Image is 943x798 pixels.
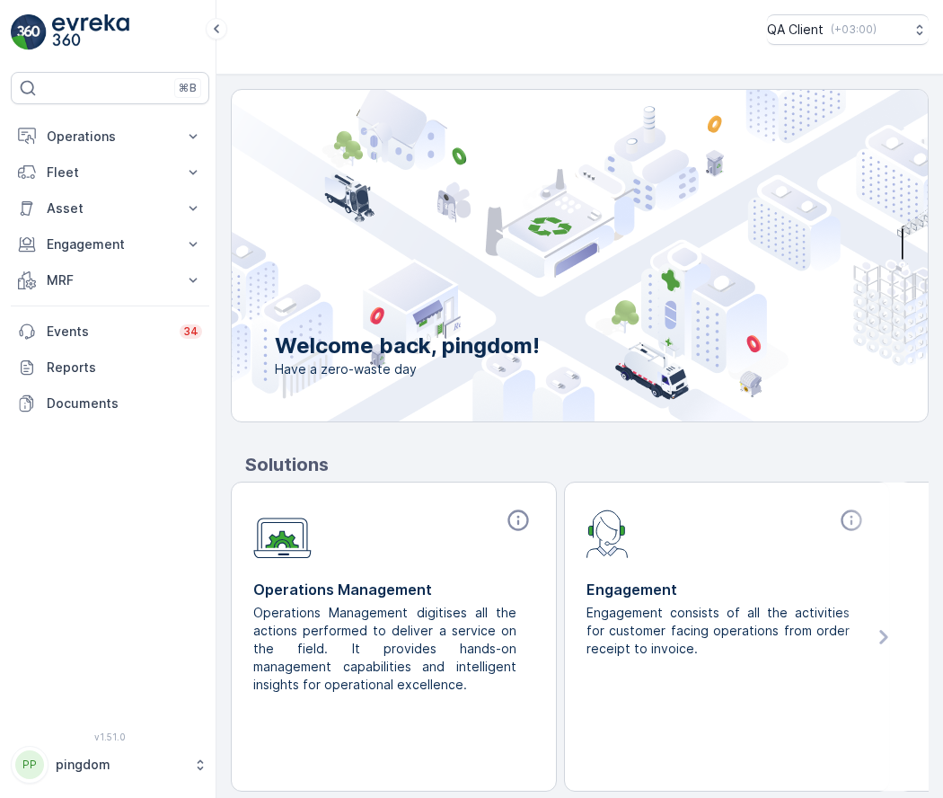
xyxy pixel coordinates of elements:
p: Operations Management digitises all the actions performed to deliver a service on the field. It p... [253,604,520,694]
p: Welcome back, pingdom! [275,332,540,360]
button: Engagement [11,226,209,262]
button: QA Client(+03:00) [767,14,929,45]
p: pingdom [56,756,184,774]
a: Events34 [11,314,209,350]
p: 34 [183,324,198,339]
p: Asset [47,199,173,217]
p: ⌘B [179,81,197,95]
button: Operations [11,119,209,155]
p: Engagement [586,579,868,600]
p: Reports [47,359,202,377]
p: MRF [47,271,173,289]
p: Operations Management [253,579,534,600]
button: Asset [11,191,209,226]
p: Fleet [47,164,173,182]
p: Events [47,323,169,341]
button: Fleet [11,155,209,191]
a: Reports [11,350,209,386]
button: MRF [11,262,209,298]
img: city illustration [151,90,928,421]
img: module-icon [253,508,312,559]
p: Engagement consists of all the activities for customer facing operations from order receipt to in... [586,604,853,658]
p: Documents [47,395,202,412]
span: Have a zero-waste day [275,360,540,378]
a: Documents [11,386,209,421]
img: logo_light-DOdMpM7g.png [52,14,129,50]
p: ( +03:00 ) [831,22,877,37]
img: logo [11,14,47,50]
img: module-icon [586,508,629,558]
p: QA Client [767,21,824,39]
div: PP [15,750,44,779]
p: Operations [47,128,173,146]
button: PPpingdom [11,746,209,784]
p: Engagement [47,235,173,253]
span: v 1.51.0 [11,731,209,742]
p: Solutions [245,451,929,478]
